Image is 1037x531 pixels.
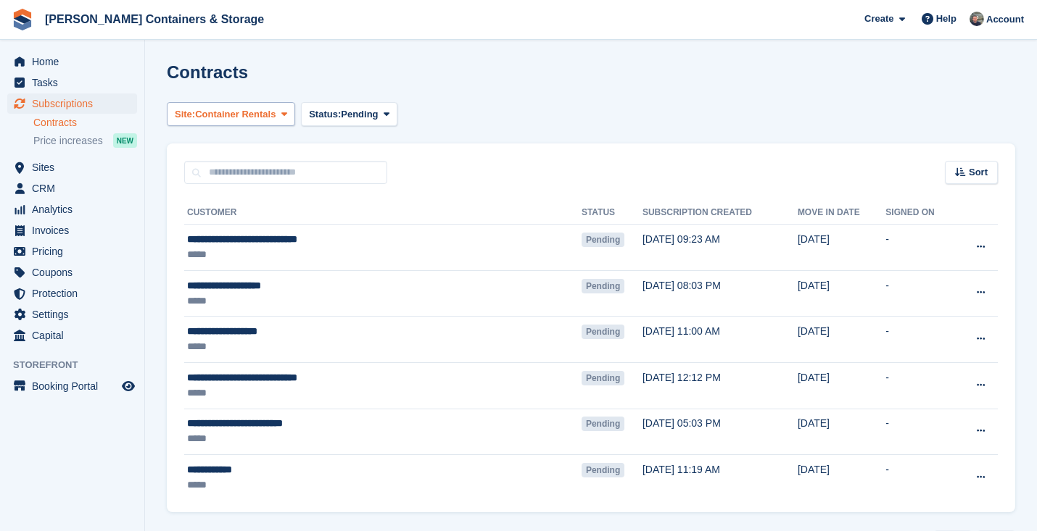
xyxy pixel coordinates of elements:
span: Account [986,12,1024,27]
span: Booking Portal [32,376,119,396]
td: - [885,317,954,363]
td: [DATE] [798,270,885,317]
span: Site: [175,107,195,122]
td: [DATE] 11:19 AM [643,455,798,501]
span: Pending [582,233,624,247]
span: Storefront [13,358,144,372]
a: menu [7,157,137,177]
a: menu [7,262,137,283]
button: Site: Container Rentals [167,102,295,126]
span: Create [864,12,893,26]
span: Container Rentals [195,107,276,122]
a: menu [7,376,137,396]
span: Pending [582,371,624,385]
a: menu [7,178,137,198]
a: menu [7,283,137,304]
img: stora-icon-8386f47178a22dfd0bd8f6a31ec36ba5ce8667c1dd55bd0f319d3a0aa187defe.svg [12,9,33,30]
button: Status: Pending [301,102,397,126]
span: Pricing [32,241,119,262]
td: [DATE] 11:00 AM [643,317,798,363]
span: Subscriptions [32,93,119,114]
span: Invoices [32,220,119,241]
span: Help [936,12,957,26]
td: - [885,270,954,317]
td: [DATE] [798,317,885,363]
td: [DATE] [798,362,885,409]
th: Signed on [885,201,954,225]
a: Preview store [120,377,137,395]
a: menu [7,304,137,325]
a: menu [7,220,137,241]
a: [PERSON_NAME] Containers & Storage [39,7,270,31]
span: Protection [32,283,119,304]
td: - [885,409,954,455]
a: Price increases NEW [33,133,137,149]
a: menu [7,325,137,346]
td: [DATE] 09:23 AM [643,225,798,271]
a: menu [7,199,137,219]
span: Pending [582,463,624,477]
td: [DATE] 08:03 PM [643,270,798,317]
span: Pending [582,279,624,293]
td: [DATE] [798,409,885,455]
td: - [885,362,954,409]
span: Sites [32,157,119,177]
span: Tasks [32,72,119,93]
td: [DATE] 05:03 PM [643,409,798,455]
span: Pending [341,107,378,122]
img: Adam Greenhalgh [970,12,984,26]
th: Move in date [798,201,885,225]
span: Capital [32,325,119,346]
th: Customer [184,201,582,225]
span: Settings [32,304,119,325]
td: [DATE] [798,225,885,271]
span: Status: [309,107,341,122]
span: Pending [582,325,624,339]
h1: Contracts [167,62,248,82]
td: [DATE] 12:12 PM [643,362,798,409]
a: menu [7,241,137,262]
td: [DATE] [798,455,885,501]
div: NEW [113,133,137,148]
a: Contracts [33,116,137,130]
span: Coupons [32,262,119,283]
th: Status [582,201,643,225]
a: menu [7,72,137,93]
span: Home [32,51,119,72]
td: - [885,455,954,501]
span: CRM [32,178,119,198]
span: Price increases [33,134,103,148]
th: Subscription created [643,201,798,225]
span: Sort [969,165,988,180]
span: Pending [582,417,624,431]
td: - [885,225,954,271]
span: Analytics [32,199,119,219]
a: menu [7,51,137,72]
a: menu [7,93,137,114]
